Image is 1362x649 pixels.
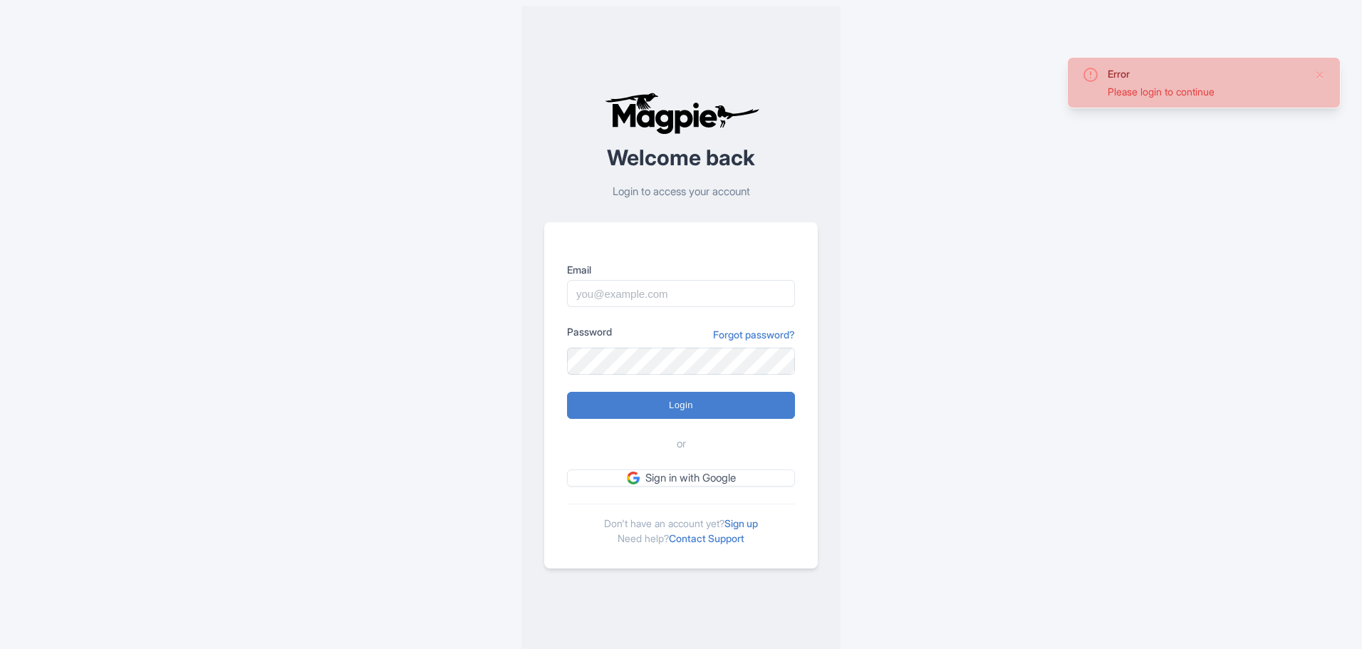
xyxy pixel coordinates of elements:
[713,327,795,342] a: Forgot password?
[627,472,640,484] img: google.svg
[567,262,795,277] label: Email
[567,504,795,546] div: Don't have an account yet? Need help?
[567,392,795,419] input: Login
[669,532,744,544] a: Contact Support
[567,324,612,339] label: Password
[724,517,758,529] a: Sign up
[1108,66,1303,81] div: Error
[544,146,818,170] h2: Welcome back
[601,92,761,135] img: logo-ab69f6fb50320c5b225c76a69d11143b.png
[567,469,795,487] a: Sign in with Google
[1108,84,1303,99] div: Please login to continue
[544,184,818,200] p: Login to access your account
[677,436,686,452] span: or
[1314,66,1326,83] button: Close
[567,280,795,307] input: you@example.com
